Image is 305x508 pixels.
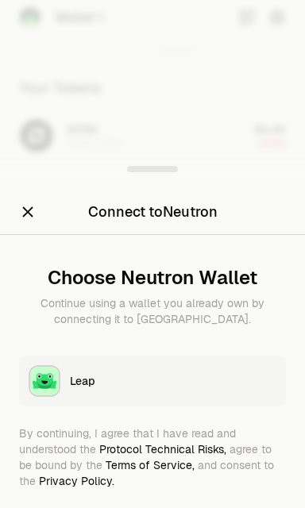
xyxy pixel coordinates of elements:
div: Leap [70,373,276,389]
div: By continuing, I agree that I have read and understood the agree to be bound by the and consent t... [19,425,286,489]
img: Leap [30,367,59,395]
div: Continue using a wallet you already own by connecting it to [GEOGRAPHIC_DATA]. [32,295,273,327]
div: Choose Neutron Wallet [32,267,273,289]
a: Privacy Policy. [39,474,114,488]
button: Close [19,201,37,223]
a: Protocol Technical Risks, [99,442,226,456]
a: Terms of Service, [106,458,195,472]
div: Connect to Neutron [88,201,218,223]
button: LeapLeap [19,356,286,406]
